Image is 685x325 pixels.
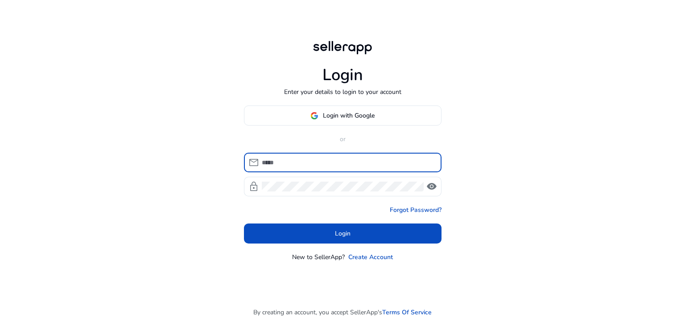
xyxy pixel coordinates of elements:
[348,252,393,262] a: Create Account
[322,65,363,85] h1: Login
[390,205,442,215] a: Forgot Password?
[284,87,401,97] p: Enter your details to login to your account
[244,134,442,144] p: or
[382,308,432,317] a: Terms Of Service
[310,112,318,120] img: google-logo.svg
[244,223,442,244] button: Login
[426,181,437,192] span: visibility
[292,252,345,262] p: New to SellerApp?
[244,106,442,126] button: Login with Google
[335,229,351,238] span: Login
[323,111,375,120] span: Login with Google
[248,157,259,168] span: mail
[248,181,259,192] span: lock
